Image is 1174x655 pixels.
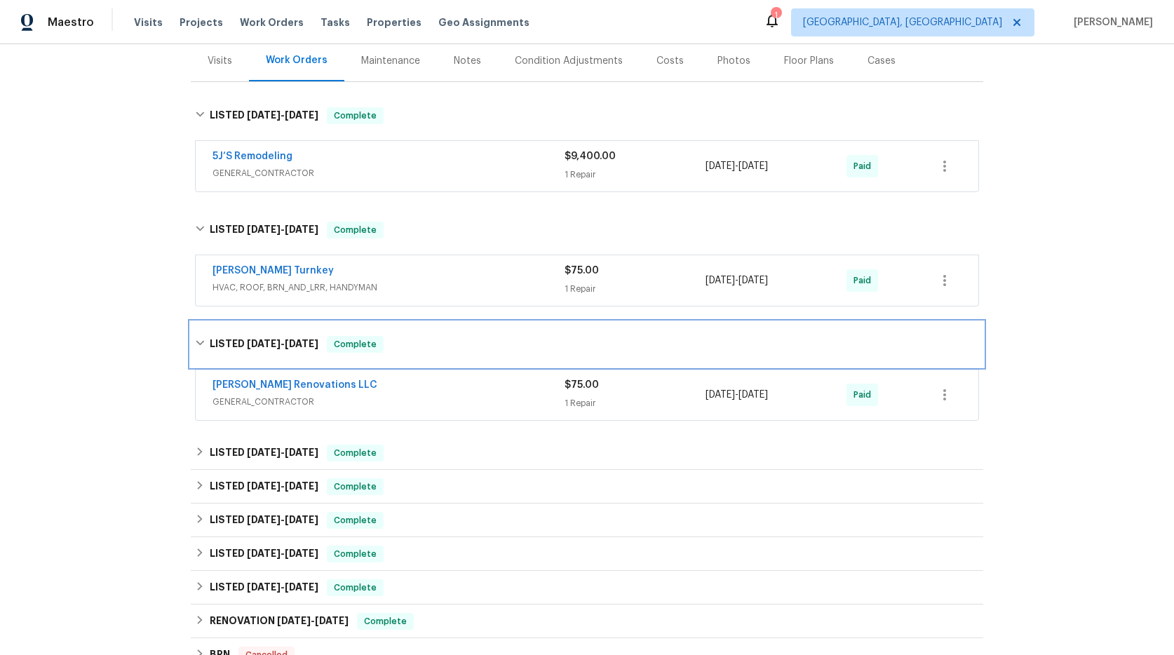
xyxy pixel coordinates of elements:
[361,54,420,68] div: Maintenance
[277,616,311,626] span: [DATE]
[212,266,334,276] a: [PERSON_NAME] Turnkey
[328,446,382,460] span: Complete
[328,581,382,595] span: Complete
[191,470,983,504] div: LISTED [DATE]-[DATE]Complete
[285,515,318,525] span: [DATE]
[285,481,318,491] span: [DATE]
[240,15,304,29] span: Work Orders
[717,54,750,68] div: Photos
[328,513,382,527] span: Complete
[565,168,706,182] div: 1 Repair
[191,504,983,537] div: LISTED [DATE]-[DATE]Complete
[515,54,623,68] div: Condition Adjustments
[247,481,281,491] span: [DATE]
[191,322,983,367] div: LISTED [DATE]-[DATE]Complete
[315,616,349,626] span: [DATE]
[266,53,328,67] div: Work Orders
[285,110,318,120] span: [DATE]
[210,579,318,596] h6: LISTED
[191,537,983,571] div: LISTED [DATE]-[DATE]Complete
[565,396,706,410] div: 1 Repair
[247,481,318,491] span: -
[191,605,983,638] div: RENOVATION [DATE]-[DATE]Complete
[771,8,781,22] div: 1
[454,54,481,68] div: Notes
[738,276,768,285] span: [DATE]
[1068,15,1153,29] span: [PERSON_NAME]
[738,161,768,171] span: [DATE]
[212,151,292,161] a: 5J’S Remodeling
[853,274,877,288] span: Paid
[180,15,223,29] span: Projects
[285,582,318,592] span: [DATE]
[210,445,318,461] h6: LISTED
[358,614,412,628] span: Complete
[210,613,349,630] h6: RENOVATION
[247,548,318,558] span: -
[247,339,281,349] span: [DATE]
[191,93,983,138] div: LISTED [DATE]-[DATE]Complete
[210,222,318,238] h6: LISTED
[212,166,565,180] span: GENERAL_CONTRACTOR
[803,15,1002,29] span: [GEOGRAPHIC_DATA], [GEOGRAPHIC_DATA]
[868,54,896,68] div: Cases
[853,159,877,173] span: Paid
[247,515,281,525] span: [DATE]
[285,447,318,457] span: [DATE]
[784,54,834,68] div: Floor Plans
[247,582,318,592] span: -
[565,151,616,161] span: $9,400.00
[328,480,382,494] span: Complete
[285,548,318,558] span: [DATE]
[210,107,318,124] h6: LISTED
[247,339,318,349] span: -
[438,15,529,29] span: Geo Assignments
[706,276,735,285] span: [DATE]
[367,15,421,29] span: Properties
[247,447,281,457] span: [DATE]
[738,390,768,400] span: [DATE]
[247,110,281,120] span: [DATE]
[191,436,983,470] div: LISTED [DATE]-[DATE]Complete
[853,388,877,402] span: Paid
[328,547,382,561] span: Complete
[328,223,382,237] span: Complete
[656,54,684,68] div: Costs
[328,337,382,351] span: Complete
[210,478,318,495] h6: LISTED
[191,208,983,252] div: LISTED [DATE]-[DATE]Complete
[247,548,281,558] span: [DATE]
[191,571,983,605] div: LISTED [DATE]-[DATE]Complete
[134,15,163,29] span: Visits
[48,15,94,29] span: Maestro
[247,110,318,120] span: -
[706,161,735,171] span: [DATE]
[328,109,382,123] span: Complete
[247,224,281,234] span: [DATE]
[210,546,318,562] h6: LISTED
[212,395,565,409] span: GENERAL_CONTRACTOR
[208,54,232,68] div: Visits
[210,336,318,353] h6: LISTED
[277,616,349,626] span: -
[285,339,318,349] span: [DATE]
[565,282,706,296] div: 1 Repair
[706,159,768,173] span: -
[212,281,565,295] span: HVAC, ROOF, BRN_AND_LRR, HANDYMAN
[706,390,735,400] span: [DATE]
[210,512,318,529] h6: LISTED
[247,515,318,525] span: -
[247,582,281,592] span: [DATE]
[247,447,318,457] span: -
[706,388,768,402] span: -
[706,274,768,288] span: -
[247,224,318,234] span: -
[565,266,599,276] span: $75.00
[285,224,318,234] span: [DATE]
[321,18,350,27] span: Tasks
[565,380,599,390] span: $75.00
[212,380,377,390] a: [PERSON_NAME] Renovations LLC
